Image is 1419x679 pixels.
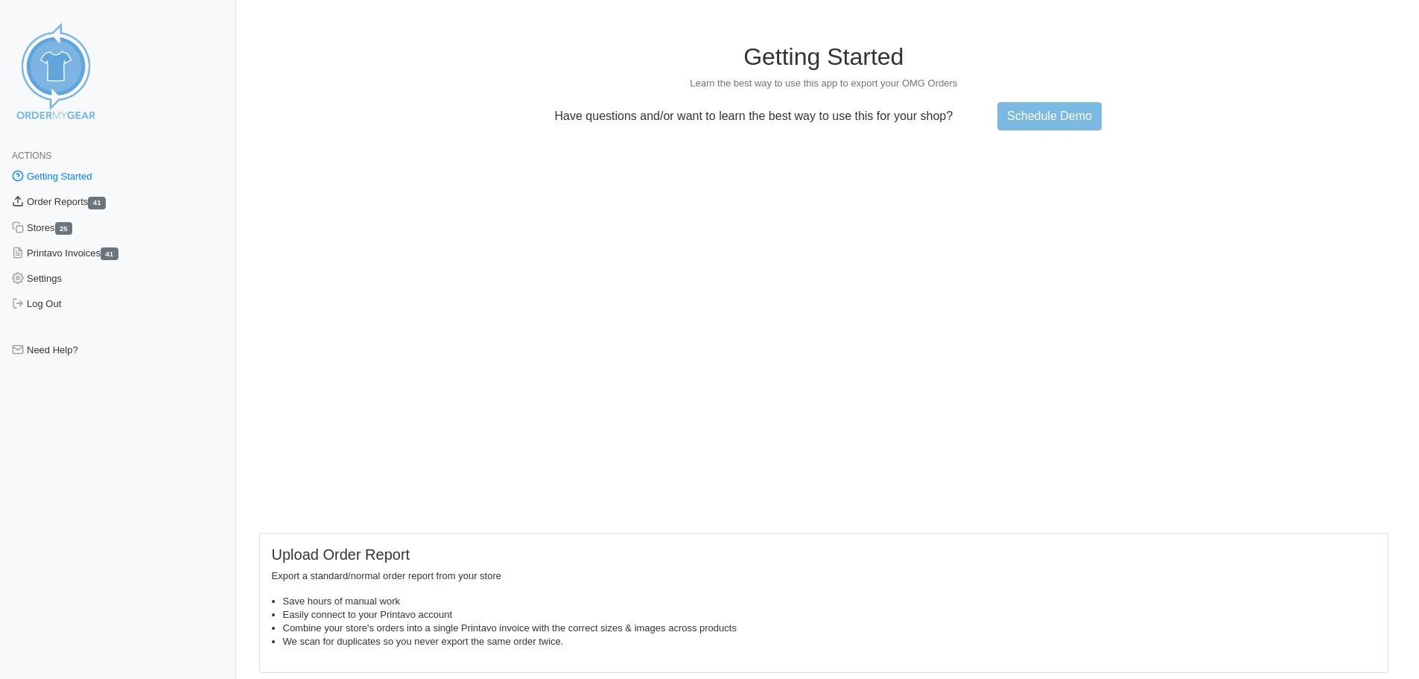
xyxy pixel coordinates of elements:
[272,569,1377,583] p: Export a standard/normal order report from your store
[259,77,1389,90] p: Learn the best way to use this app to export your OMG Orders
[283,595,1377,608] li: Save hours of manual work
[283,622,1377,635] li: Combine your store's orders into a single Printavo invoice with the correct sizes & images across...
[12,151,51,161] span: Actions
[546,110,962,123] p: Have questions and/or want to learn the best way to use this for your shop?
[283,608,1377,622] li: Easily connect to your Printavo account
[88,197,106,209] span: 41
[101,247,118,260] span: 41
[55,222,73,235] span: 25
[997,102,1102,130] a: Schedule Demo
[283,635,1377,648] li: We scan for duplicates so you never export the same order twice.
[259,42,1389,71] h1: Getting Started
[272,546,1377,563] h5: Upload Order Report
